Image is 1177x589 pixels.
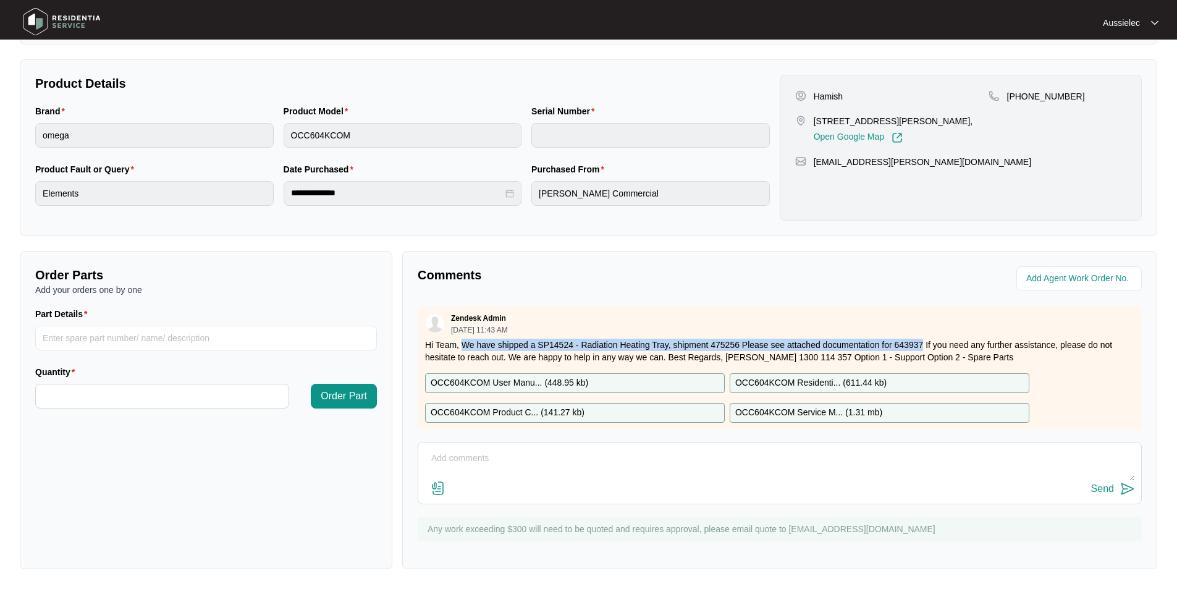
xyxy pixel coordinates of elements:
p: [STREET_ADDRESS][PERSON_NAME], [814,115,973,127]
img: map-pin [795,156,806,167]
img: Link-External [892,132,903,143]
button: Order Part [311,384,377,409]
p: Comments [418,266,771,284]
p: Any work exceeding $300 will need to be quoted and requires approval, please email quote to [EMAI... [428,523,1136,535]
span: Order Part [321,389,367,404]
img: send-icon.svg [1120,481,1135,496]
input: Serial Number [531,123,770,148]
input: Date Purchased [291,187,504,200]
label: Product Model [284,105,353,117]
p: Add your orders one by one [35,284,377,296]
label: Purchased From [531,163,609,176]
img: map-pin [795,115,806,126]
div: Send [1091,483,1114,494]
p: Order Parts [35,266,377,284]
label: Serial Number [531,105,599,117]
p: OCC604KCOM User Manu... ( 448.95 kb ) [431,376,588,390]
label: Quantity [35,366,80,378]
input: Purchased From [531,181,770,206]
p: Hi Team, We have shipped a SP14524 - Radiation Heating Tray, shipment 475256 Please see attached ... [425,339,1134,363]
img: residentia service logo [19,3,105,40]
img: user.svg [426,314,444,333]
p: Zendesk Admin [451,313,506,323]
img: dropdown arrow [1151,20,1158,26]
a: Open Google Map [814,132,903,143]
input: Part Details [35,326,377,350]
p: Aussielec [1103,17,1140,29]
p: OCC604KCOM Residenti... ( 611.44 kb ) [735,376,887,390]
label: Part Details [35,308,93,320]
label: Date Purchased [284,163,358,176]
button: Send [1091,481,1135,498]
img: map-pin [989,90,1000,101]
p: [EMAIL_ADDRESS][PERSON_NAME][DOMAIN_NAME] [814,156,1031,168]
input: Brand [35,123,274,148]
p: Product Details [35,75,770,92]
p: OCC604KCOM Service M... ( 1.31 mb ) [735,406,882,420]
img: file-attachment-doc.svg [431,481,445,496]
img: user-pin [795,90,806,101]
input: Quantity [36,384,289,408]
label: Product Fault or Query [35,163,139,176]
input: Product Fault or Query [35,181,274,206]
p: [PHONE_NUMBER] [1007,90,1085,103]
input: Add Agent Work Order No. [1026,271,1134,286]
p: Hamish [814,90,843,103]
p: [DATE] 11:43 AM [451,326,508,334]
p: OCC604KCOM Product C... ( 141.27 kb ) [431,406,584,420]
label: Brand [35,105,70,117]
input: Product Model [284,123,522,148]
